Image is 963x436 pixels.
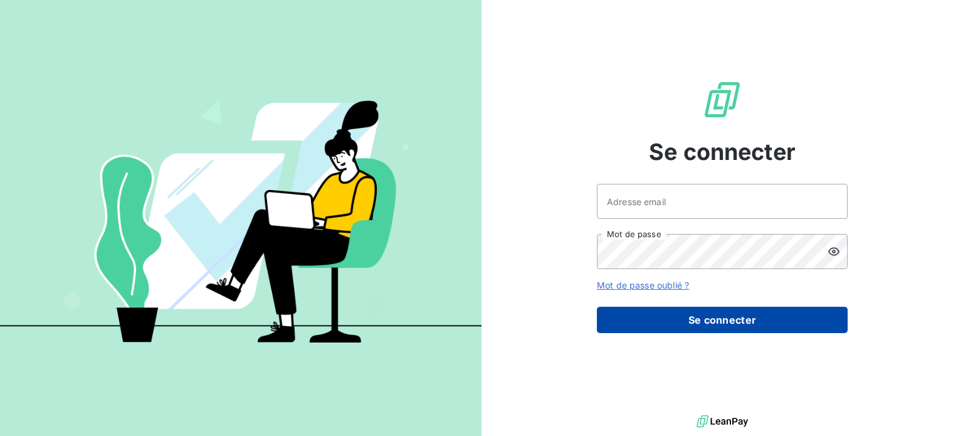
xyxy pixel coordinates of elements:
a: Mot de passe oublié ? [597,280,689,290]
img: Logo LeanPay [702,80,742,120]
img: logo [697,412,748,431]
input: placeholder [597,184,848,219]
span: Se connecter [649,135,796,169]
button: Se connecter [597,307,848,333]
